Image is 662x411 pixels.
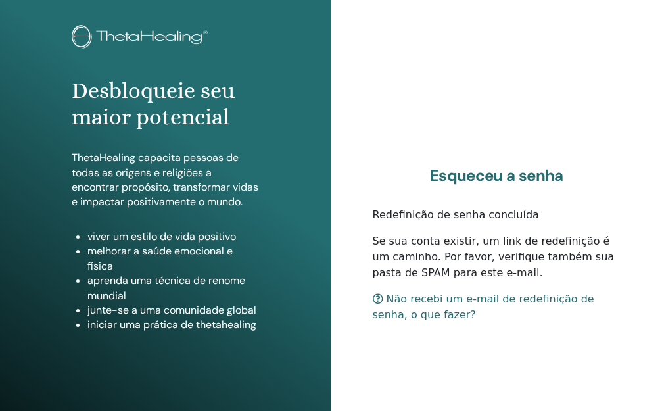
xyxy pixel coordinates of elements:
[373,235,615,279] font: Se sua conta existir, um link de redefinição é um caminho. Por favor, verifique também sua pasta ...
[87,230,236,243] font: viver um estilo de vida positivo
[87,244,233,272] font: melhorar a saúde emocional e física
[373,293,594,321] a: Não recebi um e-mail de redefinição de senha, o que fazer?
[72,151,258,208] font: ThetaHealing capacita pessoas de todas as origens e religiões a encontrar propósito, transformar ...
[87,318,256,331] font: iniciar uma prática de thetahealing
[72,78,235,130] font: Desbloqueie seu maior potencial
[430,165,563,185] font: Esqueceu a senha
[87,303,256,317] font: junte-se a uma comunidade global
[87,274,245,302] font: aprenda uma técnica de renome mundial
[373,208,539,221] font: Redefinição de senha concluída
